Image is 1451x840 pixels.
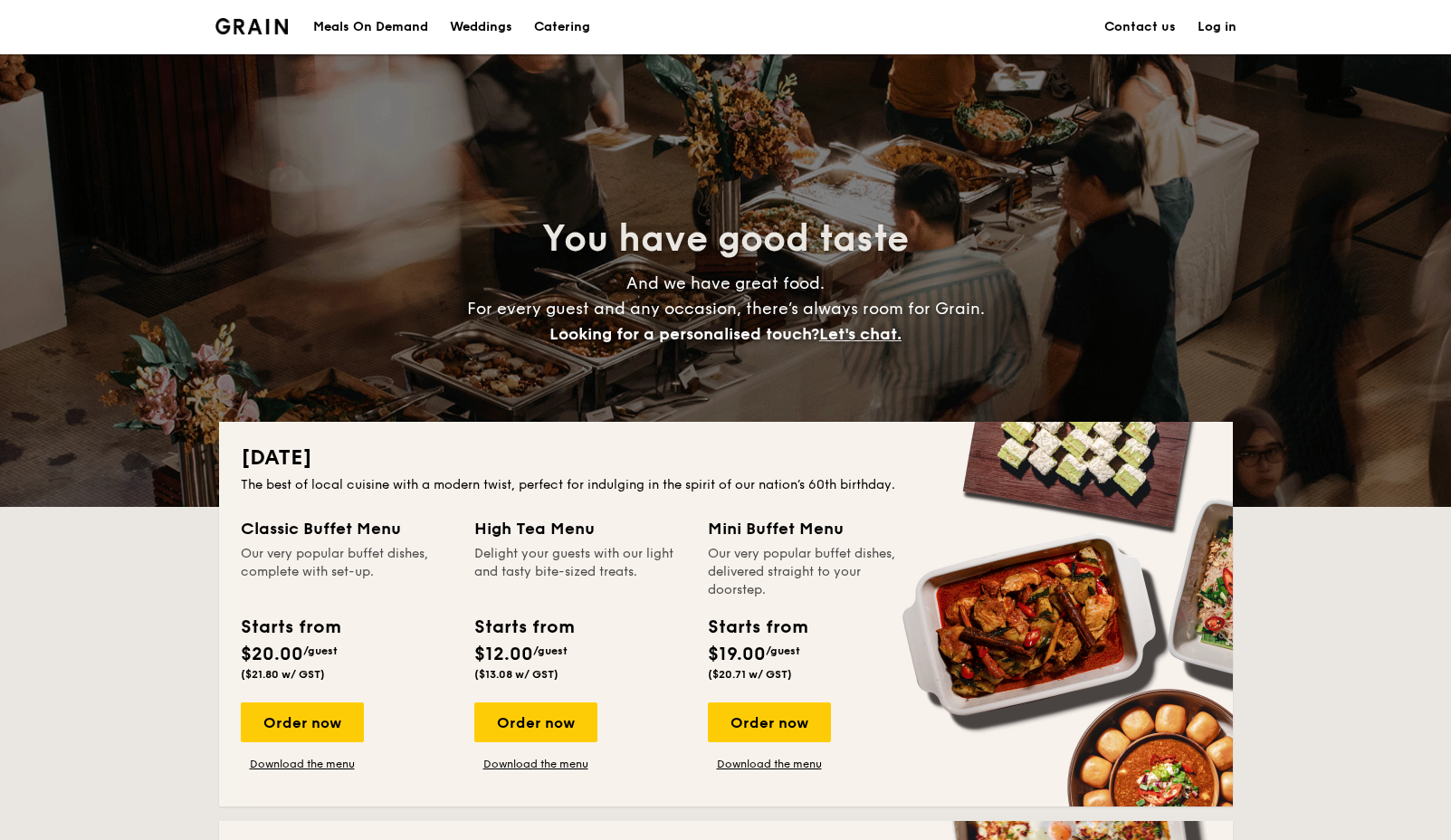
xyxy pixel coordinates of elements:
div: Starts from [708,614,807,641]
span: /guest [766,644,800,657]
div: High Tea Menu [474,516,686,541]
div: Order now [241,702,364,742]
div: Order now [708,702,831,742]
div: Starts from [241,614,339,641]
div: Our very popular buffet dishes, complete with set-up. [241,545,453,599]
img: Grain [215,18,289,34]
span: ($13.08 w/ GST) [474,668,558,681]
div: Delight your guests with our light and tasty bite-sized treats. [474,545,686,599]
span: Let's chat. [819,324,902,344]
div: Classic Buffet Menu [241,516,453,541]
span: /guest [303,644,338,657]
div: Order now [474,702,597,742]
div: The best of local cuisine with a modern twist, perfect for indulging in the spirit of our nation’... [241,476,1211,494]
span: $20.00 [241,644,303,665]
a: Logotype [215,18,289,34]
span: /guest [533,644,568,657]
span: ($21.80 w/ GST) [241,668,325,681]
span: ($20.71 w/ GST) [708,668,792,681]
div: Starts from [474,614,573,641]
h2: [DATE] [241,444,1211,472]
a: Download the menu [241,757,364,771]
span: $19.00 [708,644,766,665]
a: Download the menu [474,757,597,771]
a: Download the menu [708,757,831,771]
div: Mini Buffet Menu [708,516,920,541]
span: $12.00 [474,644,533,665]
div: Our very popular buffet dishes, delivered straight to your doorstep. [708,545,920,599]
